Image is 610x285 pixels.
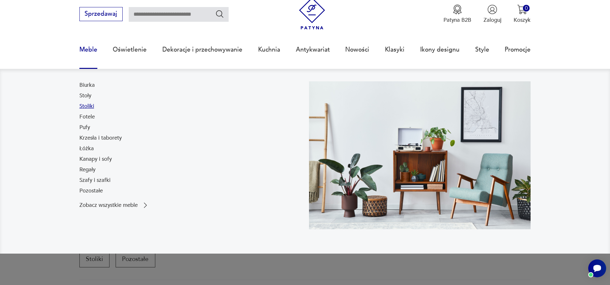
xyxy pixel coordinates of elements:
a: Sprzedawaj [79,12,123,17]
a: Pufy [79,124,90,131]
a: Meble [79,35,97,64]
a: Ikony designu [420,35,460,64]
button: Sprzedawaj [79,7,123,21]
button: 0Koszyk [514,4,531,24]
button: Zaloguj [484,4,501,24]
a: Pozostałe [79,187,103,195]
a: Kuchnia [258,35,280,64]
img: 969d9116629659dbb0bd4e745da535dc.jpg [309,81,531,229]
a: Dekoracje i przechowywanie [162,35,242,64]
a: Nowości [345,35,369,64]
a: Stoliki [79,102,94,110]
a: Szafy i szafki [79,176,110,184]
p: Zaloguj [484,16,501,24]
a: Stoły [79,92,91,100]
img: Ikonka użytkownika [487,4,497,14]
a: Style [475,35,489,64]
img: Ikona medalu [452,4,462,14]
a: Regały [79,166,95,174]
img: Ikona koszyka [517,4,527,14]
a: Biurka [79,81,95,89]
a: Kanapy i sofy [79,155,112,163]
a: Zobacz wszystkie meble [79,201,149,209]
button: Patyna B2B [443,4,471,24]
div: 0 [523,5,530,12]
button: Szukaj [215,9,224,19]
a: Krzesła i taborety [79,134,122,142]
a: Antykwariat [296,35,330,64]
a: Łóżka [79,145,94,152]
p: Zobacz wszystkie meble [79,203,138,208]
a: Ikona medaluPatyna B2B [443,4,471,24]
iframe: Smartsupp widget button [588,259,606,277]
a: Fotele [79,113,95,121]
a: Klasyki [385,35,404,64]
a: Promocje [505,35,531,64]
p: Koszyk [514,16,531,24]
p: Patyna B2B [443,16,471,24]
a: Oświetlenie [113,35,147,64]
